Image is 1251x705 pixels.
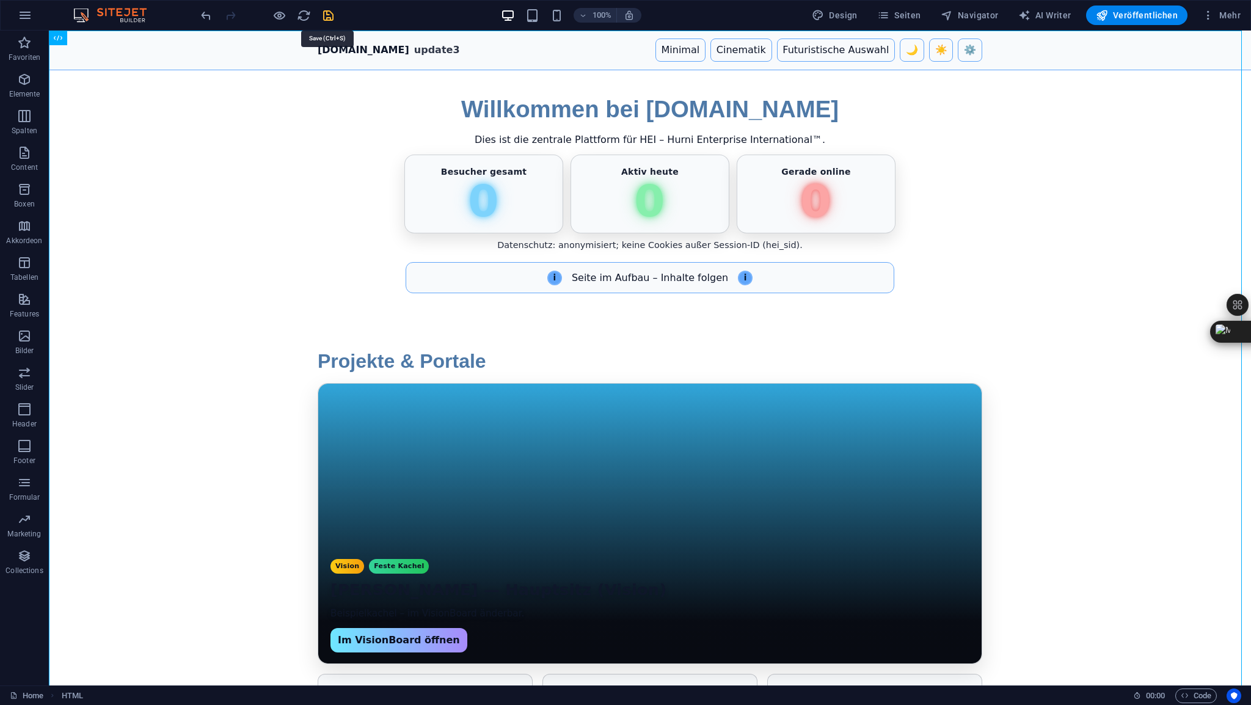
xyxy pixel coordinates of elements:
[1227,689,1241,703] button: Usercentrics
[877,9,921,21] span: Seiten
[321,8,335,23] button: save
[1146,689,1165,703] span: 00 00
[1175,689,1217,703] button: Code
[297,9,311,23] i: Seite neu laden
[592,8,611,23] h6: 100%
[1133,689,1165,703] h6: Session-Zeit
[1013,5,1076,25] button: AI Writer
[807,5,863,25] div: Design (Strg+Alt+Y)
[872,5,926,25] button: Seiten
[296,8,311,23] button: reload
[936,5,1004,25] button: Navigator
[941,9,999,21] span: Navigator
[1086,5,1187,25] button: Veröffentlichen
[1202,9,1241,21] span: Mehr
[1197,5,1246,25] button: Mehr
[1096,9,1178,21] span: Veröffentlichen
[807,5,863,25] button: Design
[1181,689,1211,703] span: Code
[812,9,858,21] span: Design
[574,8,617,23] button: 100%
[1154,691,1156,700] span: :
[624,10,635,21] i: Bei Größenänderung Zoomstufe automatisch an das gewählte Gerät anpassen.
[1018,9,1071,21] span: AI Writer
